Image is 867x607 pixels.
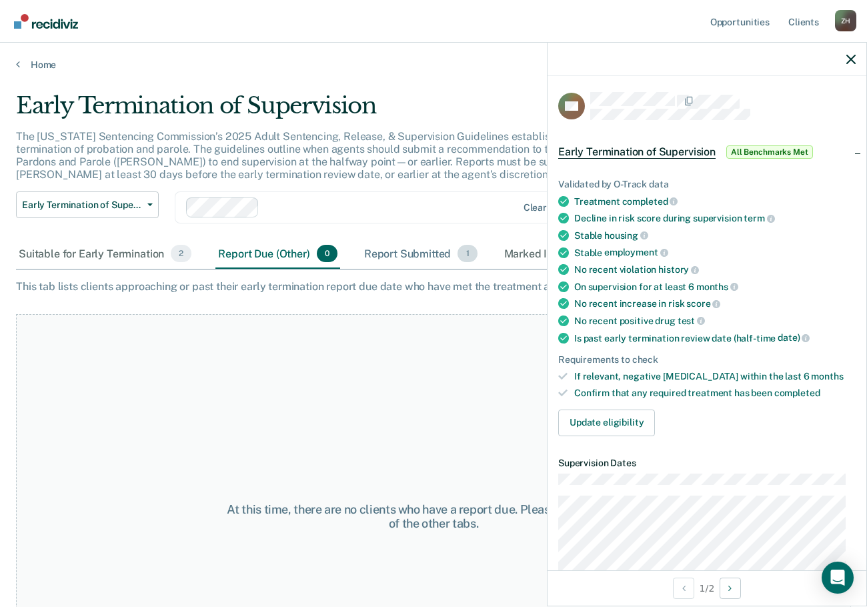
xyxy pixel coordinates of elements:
p: The [US_STATE] Sentencing Commission’s 2025 Adult Sentencing, Release, & Supervision Guidelines e... [16,130,660,181]
div: Decline in risk score during supervision [574,212,856,224]
div: On supervision for at least 6 [574,281,856,293]
div: No recent increase in risk [574,297,856,310]
span: Early Termination of Supervision [558,145,716,159]
span: 0 [317,245,337,262]
div: At this time, there are no clients who have a report due. Please navigate to one of the other tabs. [225,502,642,531]
a: Home [16,59,851,71]
div: Stable [574,247,856,259]
span: score [686,298,720,309]
div: No recent positive drug [574,315,856,327]
span: test [678,316,705,326]
span: history [658,264,699,275]
div: Report Due (Other) [215,239,339,269]
div: If relevant, negative [MEDICAL_DATA] within the last 6 [574,371,856,382]
img: Recidiviz [14,14,78,29]
div: Open Intercom Messenger [822,562,854,594]
div: Early Termination of SupervisionAll Benchmarks Met [548,131,866,173]
div: Confirm that any required treatment has been [574,388,856,399]
div: Treatment [574,195,856,207]
span: completed [774,388,820,398]
button: Next Opportunity [720,578,741,599]
div: 1 / 2 [548,570,866,606]
button: Previous Opportunity [673,578,694,599]
div: Clear agents [524,202,580,213]
div: This tab lists clients approaching or past their early termination report due date who have met t... [16,280,851,293]
div: Early Termination of Supervision [16,92,666,130]
span: housing [604,230,648,241]
div: Is past early termination review date (half-time [574,332,856,344]
dt: Supervision Dates [558,458,856,469]
span: months [696,281,738,292]
span: All Benchmarks Met [726,145,813,159]
span: 1 [458,245,477,262]
div: Marked Ineligible [502,239,619,269]
span: completed [622,196,678,207]
div: Validated by O-Track data [558,179,856,190]
span: Early Termination of Supervision [22,199,142,211]
div: Stable [574,229,856,241]
button: Profile dropdown button [835,10,856,31]
span: employment [604,247,668,257]
div: Suitable for Early Termination [16,239,194,269]
div: No recent violation [574,263,856,275]
span: months [811,371,843,382]
span: term [744,213,774,223]
div: Report Submitted [361,239,480,269]
span: date) [778,332,810,343]
button: Update eligibility [558,410,655,436]
span: 2 [171,245,191,262]
div: Requirements to check [558,354,856,366]
div: Z H [835,10,856,31]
